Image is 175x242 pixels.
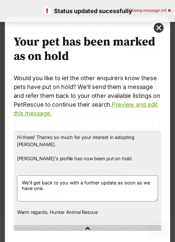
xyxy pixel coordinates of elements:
p: Would you like to let the other enquirers know these pets have put on hold? We’ll send them a mes... [14,74,162,118]
textarea: We'll get back to you with a further update as soon as we have one. [17,175,158,201]
div: Closing message in [128,8,171,13]
span: 5 [164,8,166,13]
button: close [154,23,164,33]
h2: Your pet has been marked as on hold [14,35,162,64]
p: Warm regards, Hunter Animal Rescue [17,209,158,216]
p: Status updated sucessfully [7,7,168,15]
p: Hi there! Thanks so much for your interest in adopting [PERSON_NAME]. [PERSON_NAME]'s profile has... [17,134,158,169]
a: Preview and edit this message. [14,101,158,117]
